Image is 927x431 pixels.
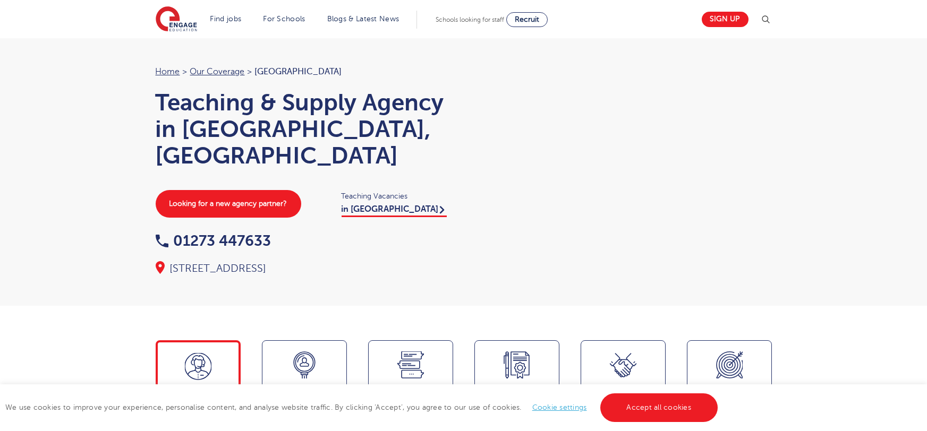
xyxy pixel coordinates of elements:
[581,340,666,426] a: Local Partnerships
[5,403,720,411] span: We use cookies to improve your experience, personalise content, and analyse website traffic. By c...
[342,190,453,202] span: Teaching Vacancies
[532,403,587,411] a: Cookie settings
[687,340,772,426] a: ServiceArea
[368,340,453,426] a: GoogleReviews
[600,393,718,422] a: Accept all cookies
[263,15,305,23] a: For Schools
[156,232,271,249] a: 01273 447633
[515,15,539,23] span: Recruit
[183,67,188,76] span: >
[156,6,197,33] img: Engage Education
[156,89,453,169] h1: Teaching & Supply Agency in [GEOGRAPHIC_DATA], [GEOGRAPHIC_DATA]
[436,16,504,23] span: Schools looking for staff
[702,12,749,27] a: Sign up
[342,204,447,217] a: in [GEOGRAPHIC_DATA]
[156,67,180,76] a: Home
[474,340,559,426] a: VettingStandards
[156,190,301,218] a: Looking for a new agency partner?
[248,67,252,76] span: >
[506,12,548,27] a: Recruit
[210,15,242,23] a: Find jobs
[327,15,399,23] a: Blogs & Latest News
[255,67,342,76] span: [GEOGRAPHIC_DATA]
[156,340,241,428] a: Meetthe team
[156,261,453,276] div: [STREET_ADDRESS]
[262,340,347,426] a: LatestVacancies
[190,67,245,76] a: Our coverage
[156,65,453,79] nav: breadcrumb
